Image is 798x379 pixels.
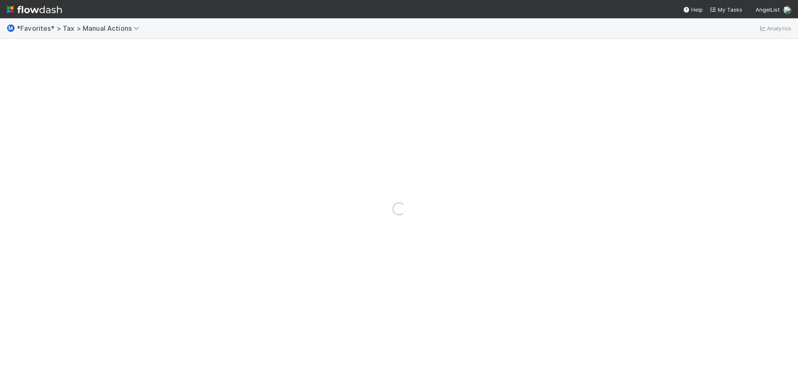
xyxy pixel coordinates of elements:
[683,5,703,14] div: Help
[756,6,780,13] span: AngelList
[7,25,15,32] span: Ⓜ️
[759,23,791,33] a: Analytics
[7,2,62,17] img: logo-inverted-e16ddd16eac7371096b0.svg
[709,6,742,13] span: My Tasks
[709,5,742,14] a: My Tasks
[17,24,143,32] span: *Favorites* > Tax > Manual Actions
[783,6,791,14] img: avatar_cfa6ccaa-c7d9-46b3-b608-2ec56ecf97ad.png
